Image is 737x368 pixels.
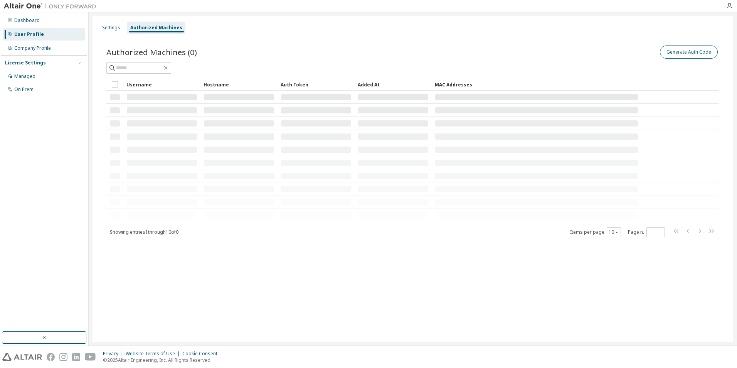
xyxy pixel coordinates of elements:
[47,353,55,361] img: facebook.svg
[110,229,178,235] span: Showing entries 1 through 10 of 0
[14,73,35,79] div: Managed
[4,2,100,10] img: Altair One
[609,229,619,235] button: 10
[2,353,42,361] img: altair_logo.svg
[103,351,126,357] div: Privacy
[14,17,40,24] div: Dashboard
[72,353,80,361] img: linkedin.svg
[358,78,429,91] div: Added At
[14,86,34,93] div: On Prem
[281,78,352,91] div: Auth Token
[126,351,182,357] div: Website Terms of Use
[435,78,638,91] div: MAC Addresses
[106,47,197,57] span: Authorized Machines (0)
[126,78,197,91] div: Username
[660,46,718,59] button: Generate Auth Code
[102,25,120,31] div: Settings
[628,227,665,237] span: Page n.
[5,60,46,66] div: License Settings
[59,353,67,361] img: instagram.svg
[14,31,44,37] div: User Profile
[182,351,222,357] div: Cookie Consent
[14,45,51,51] div: Company Profile
[570,227,621,237] span: Items per page
[130,25,182,31] div: Authorized Machines
[204,78,274,91] div: Hostname
[103,357,222,363] p: © 2025 Altair Engineering, Inc. All Rights Reserved.
[85,353,96,361] img: youtube.svg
